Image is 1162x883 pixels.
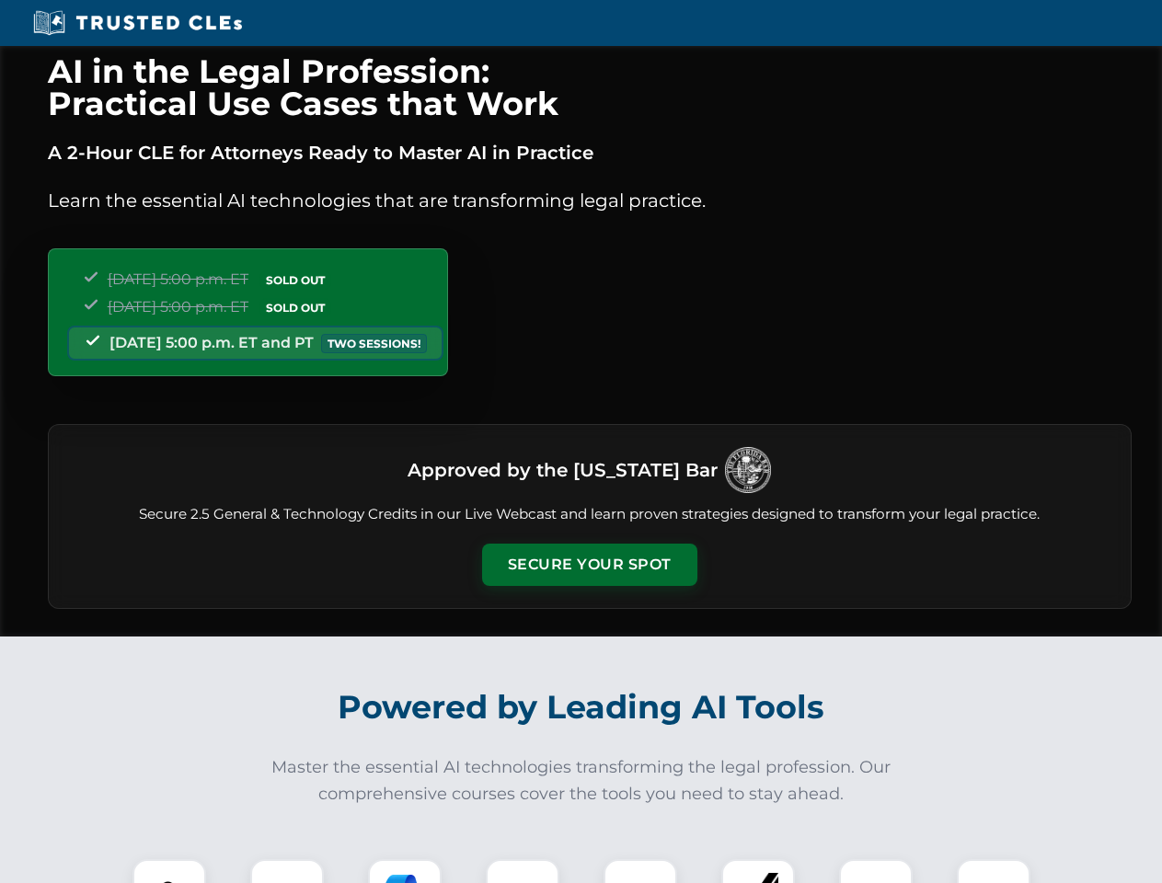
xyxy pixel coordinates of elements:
img: Trusted CLEs [28,9,247,37]
span: SOLD OUT [259,298,331,317]
button: Secure Your Spot [482,544,697,586]
h3: Approved by the [US_STATE] Bar [408,453,718,487]
span: [DATE] 5:00 p.m. ET [108,298,248,315]
p: Master the essential AI technologies transforming the legal profession. Our comprehensive courses... [259,754,903,808]
span: SOLD OUT [259,270,331,290]
p: A 2-Hour CLE for Attorneys Ready to Master AI in Practice [48,138,1132,167]
h1: AI in the Legal Profession: Practical Use Cases that Work [48,55,1132,120]
h2: Powered by Leading AI Tools [72,675,1091,740]
p: Secure 2.5 General & Technology Credits in our Live Webcast and learn proven strategies designed ... [71,504,1109,525]
img: Logo [725,447,771,493]
span: [DATE] 5:00 p.m. ET [108,270,248,288]
p: Learn the essential AI technologies that are transforming legal practice. [48,186,1132,215]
